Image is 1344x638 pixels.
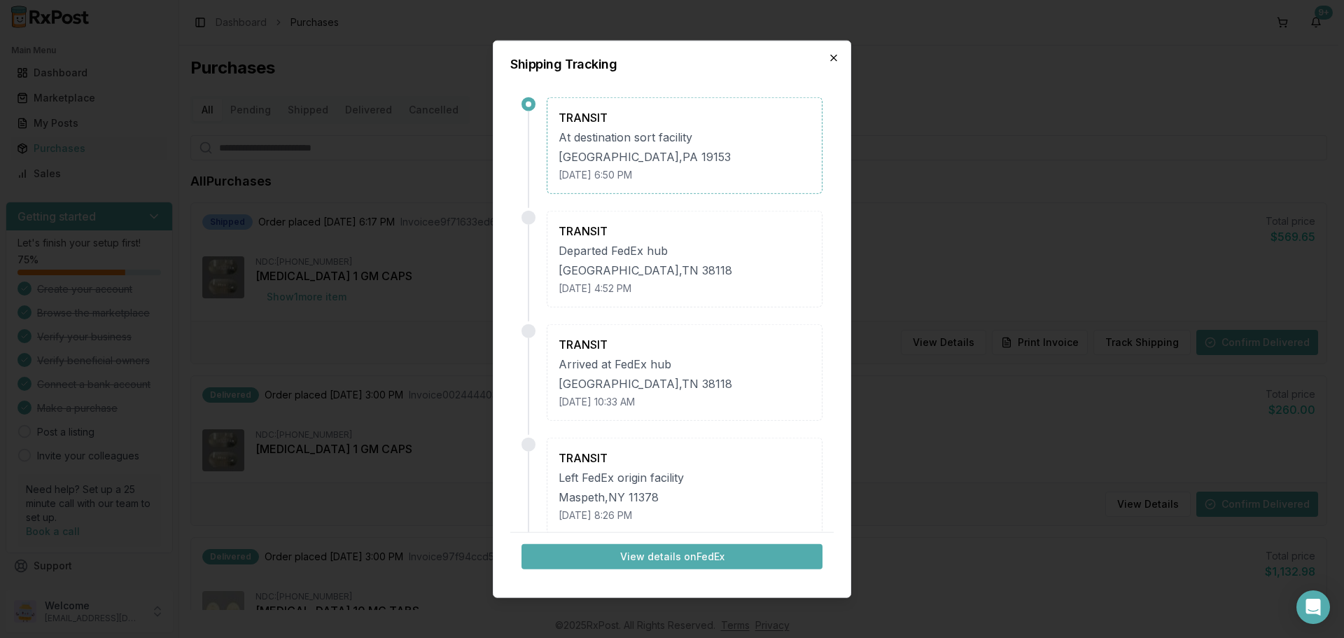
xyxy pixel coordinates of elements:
[559,109,811,125] div: TRANSIT
[559,394,811,408] div: [DATE] 10:33 AM
[559,449,811,466] div: TRANSIT
[559,167,811,181] div: [DATE] 6:50 PM
[559,469,811,485] div: Left FedEx origin facility
[559,222,811,239] div: TRANSIT
[559,335,811,352] div: TRANSIT
[559,148,811,165] div: [GEOGRAPHIC_DATA] , PA 19153
[559,355,811,372] div: Arrived at FedEx hub
[559,261,811,278] div: [GEOGRAPHIC_DATA] , TN 38118
[521,544,822,569] button: View details onFedEx
[559,508,811,522] div: [DATE] 8:26 PM
[559,242,811,258] div: Departed FedEx hub
[559,281,811,295] div: [DATE] 4:52 PM
[559,488,811,505] div: Maspeth , NY 11378
[559,128,811,145] div: At destination sort facility
[559,375,811,391] div: [GEOGRAPHIC_DATA] , TN 38118
[510,57,834,70] h2: Shipping Tracking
